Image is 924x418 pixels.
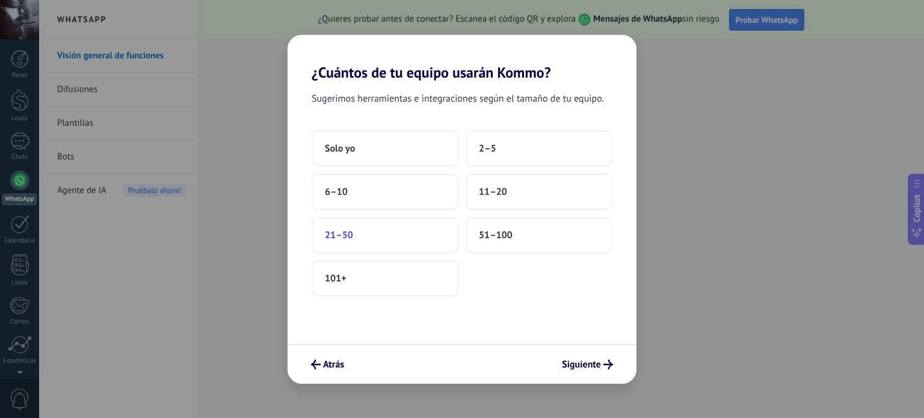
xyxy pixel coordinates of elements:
button: Siguiente [556,354,618,375]
span: 101+ [325,272,346,284]
span: Solo yo [325,143,355,155]
span: 11–20 [479,186,507,198]
button: 101+ [312,260,458,297]
span: Siguiente [562,360,601,369]
h2: ¿Cuántos de tu equipo usarán Kommo? [288,35,636,81]
button: 6–10 [312,174,458,210]
span: Atrás [323,360,344,369]
span: 6–10 [325,186,348,198]
span: 2–5 [479,143,496,155]
span: 51–100 [479,229,513,241]
span: Sugerimos herramientas e integraciones según el tamaño de tu equipo. [312,91,604,106]
button: Solo yo [312,131,458,167]
button: 2–5 [466,131,612,167]
span: 21–50 [325,229,353,241]
button: 51–100 [466,217,612,253]
button: 11–20 [466,174,612,210]
button: 21–50 [312,217,458,253]
button: Atrás [306,354,350,375]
